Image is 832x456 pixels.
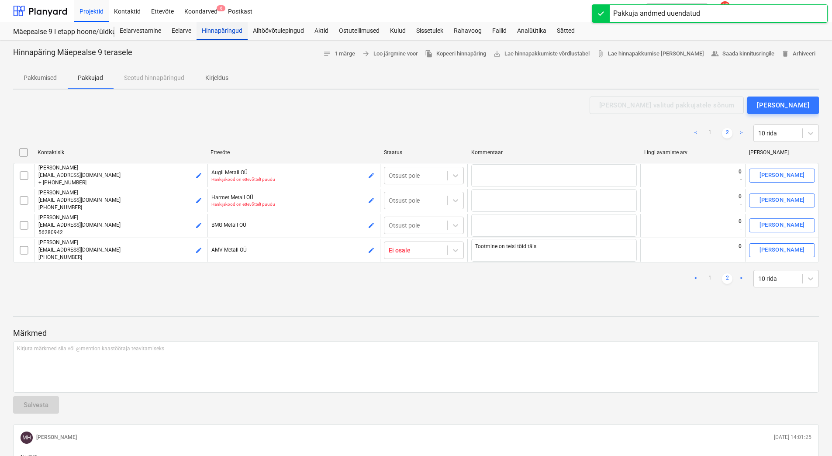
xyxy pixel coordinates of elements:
[38,204,204,211] p: [PHONE_NUMBER]
[425,49,486,59] span: Kopeeri hinnapäring
[778,47,819,61] button: Arhiveeri
[690,273,701,284] a: Previous page
[411,22,449,40] a: Sissetulek
[323,50,331,58] span: notes
[211,149,376,155] div: Ettevõte
[471,239,637,262] textarea: Tootmine on teisi töid täis
[38,172,121,178] span: [EMAIL_ADDRESS][DOMAIN_NAME]
[644,149,742,155] div: Lingi avamiste arv
[38,179,204,187] p: + [PHONE_NUMBER]
[21,432,33,444] div: Märt Hanson
[512,22,552,40] div: Analüütika
[217,5,225,11] span: 6
[13,328,819,339] p: Märkmed
[195,197,202,204] span: edit
[38,149,204,155] div: Kontaktisik
[704,128,715,138] a: Page 1
[736,128,746,138] a: Next page
[493,49,590,59] span: Lae hinnapakkumiste võrdlustabel
[211,176,377,182] p: Hankijakood on ettevõttelt puudu
[368,222,375,229] span: edit
[490,47,593,61] a: Lae hinnapakkumiste võrdlustabel
[711,50,719,58] span: people_alt
[205,73,228,83] p: Kirjeldus
[368,172,375,179] span: edit
[552,22,580,40] a: Sätted
[739,176,742,183] p: -
[211,169,377,176] p: Augli Metall OÜ
[195,172,202,179] span: edit
[690,128,701,138] a: Previous page
[747,97,819,114] button: [PERSON_NAME]
[114,22,166,40] a: Eelarvestamine
[211,246,377,254] p: AMV Metall OÜ
[736,273,746,284] a: Next page
[449,22,487,40] a: Rahavoog
[739,200,742,208] p: -
[38,222,121,228] span: [EMAIL_ADDRESS][DOMAIN_NAME]
[38,164,204,172] p: [PERSON_NAME]
[362,49,418,59] span: Loo järgmine voor
[13,28,104,37] div: Mäepealse 9 I etapp hoone/üldkulud//maatööd (2101988//2101671)
[711,49,774,59] span: Saada kinnitusringile
[739,225,742,233] p: -
[749,193,815,207] button: [PERSON_NAME]
[36,434,77,441] p: [PERSON_NAME]
[739,218,742,225] p: 0
[248,22,309,40] a: Alltöövõtulepingud
[788,414,832,456] iframe: Chat Widget
[211,201,377,207] p: Hankijakood on ettevõttelt puudu
[760,170,805,180] div: [PERSON_NAME]
[38,197,121,203] span: [EMAIL_ADDRESS][DOMAIN_NAME]
[323,49,355,59] span: 1 märge
[384,149,464,155] div: Staatus
[749,243,815,257] button: [PERSON_NAME]
[739,250,742,258] p: -
[749,169,815,183] button: [PERSON_NAME]
[385,22,411,40] a: Kulud
[362,50,370,58] span: arrow_forward
[781,50,789,58] span: delete
[613,8,700,19] div: Pakkuja andmed uuendatud
[38,254,204,261] p: [PHONE_NUMBER]
[320,47,359,61] button: 1 märge
[38,239,204,246] p: [PERSON_NAME]
[722,273,732,284] a: Page 2 is your current page
[24,73,57,83] p: Pakkumised
[197,22,248,40] a: Hinnapäringud
[368,247,375,254] span: edit
[487,22,512,40] a: Failid
[760,195,805,205] div: [PERSON_NAME]
[722,128,732,138] a: Page 2 is your current page
[739,193,742,200] p: 0
[493,50,501,58] span: save_alt
[757,100,809,111] div: [PERSON_NAME]
[38,214,204,221] p: [PERSON_NAME]
[13,47,132,58] p: Hinnapäring Mäepealse 9 terasele
[760,220,805,230] div: [PERSON_NAME]
[334,22,385,40] a: Ostutellimused
[166,22,197,40] a: Eelarve
[593,47,708,61] a: Lae hinnapakkumise [PERSON_NAME]
[749,218,815,232] button: [PERSON_NAME]
[359,47,421,61] button: Loo järgmine voor
[597,50,604,58] span: attach_file
[195,247,202,254] span: edit
[38,247,121,253] span: [EMAIL_ADDRESS][DOMAIN_NAME]
[309,22,334,40] a: Aktid
[708,47,778,61] button: Saada kinnitusringile
[368,197,375,204] span: edit
[78,73,103,83] p: Pakkujad
[597,49,704,59] span: Lae hinnapakkumise [PERSON_NAME]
